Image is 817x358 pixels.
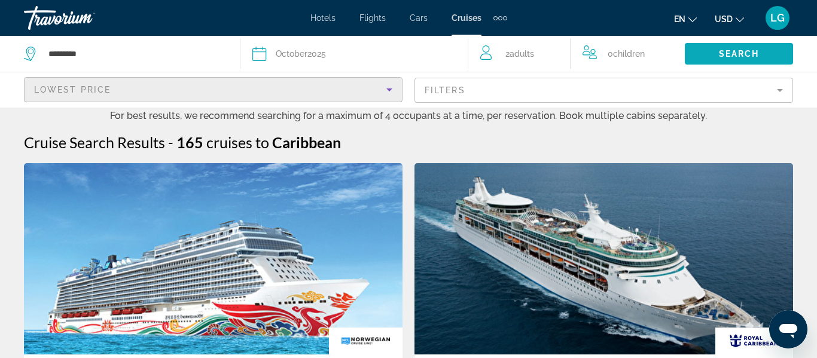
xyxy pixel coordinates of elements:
span: LG [770,12,785,24]
button: Travelers: 2 adults, 0 children [468,36,685,72]
span: Lowest Price [34,85,111,94]
button: October2025 [252,36,456,72]
span: - [168,133,173,151]
h1: Cruise Search Results [24,133,165,151]
img: 1610013830.png [24,163,403,354]
a: Flights [359,13,386,23]
span: October [276,49,307,59]
button: Extra navigation items [493,8,507,27]
img: 1595237642.png [414,163,793,354]
a: Cruises [452,13,481,23]
span: Caribbean [272,133,341,151]
a: Cars [410,13,428,23]
img: ncl.gif [329,328,403,354]
button: User Menu [762,5,793,30]
span: 2 [505,45,534,62]
span: Search [719,49,760,59]
iframe: Button to launch messaging window [769,310,807,348]
a: Travorium [24,2,144,33]
span: 165 [176,133,203,151]
span: 0 [608,45,645,62]
span: Children [613,49,645,59]
button: Change currency [715,10,744,27]
span: USD [715,14,733,24]
img: rci_new_resized.gif [715,328,793,354]
span: cruises to [206,133,269,151]
button: Filter [414,77,793,103]
span: Adults [510,49,534,59]
a: Hotels [310,13,336,23]
button: Search [685,43,793,65]
mat-select: Sort by [34,82,392,97]
div: 2025 [276,45,326,62]
span: en [674,14,685,24]
button: Change language [674,10,697,27]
